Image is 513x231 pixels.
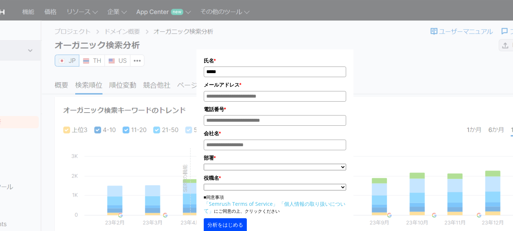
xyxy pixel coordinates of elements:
[204,105,346,113] label: 電話番号
[204,129,346,137] label: 会社名
[204,200,278,207] a: 「Semrush Terms of Service」
[204,174,346,182] label: 役職名
[204,81,346,89] label: メールアドレス
[204,57,346,65] label: 氏名
[204,154,346,162] label: 部署
[204,194,346,215] p: ■同意事項 にご同意の上、クリックください
[204,200,345,214] a: 「個人情報の取り扱いについて」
